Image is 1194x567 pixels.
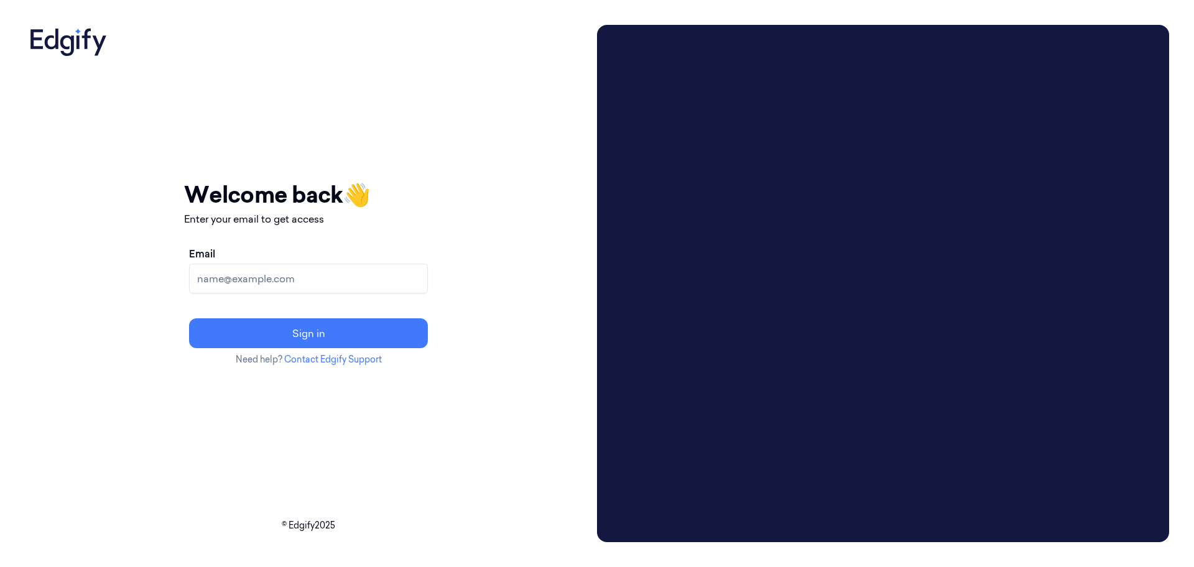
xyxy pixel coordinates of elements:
p: Enter your email to get access [184,211,433,226]
label: Email [189,246,215,261]
p: Need help? [184,353,433,366]
h1: Welcome back 👋 [184,178,433,211]
p: © Edgify 2025 [25,519,592,532]
button: Sign in [189,318,428,348]
a: Contact Edgify Support [284,354,382,365]
input: name@example.com [189,264,428,293]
